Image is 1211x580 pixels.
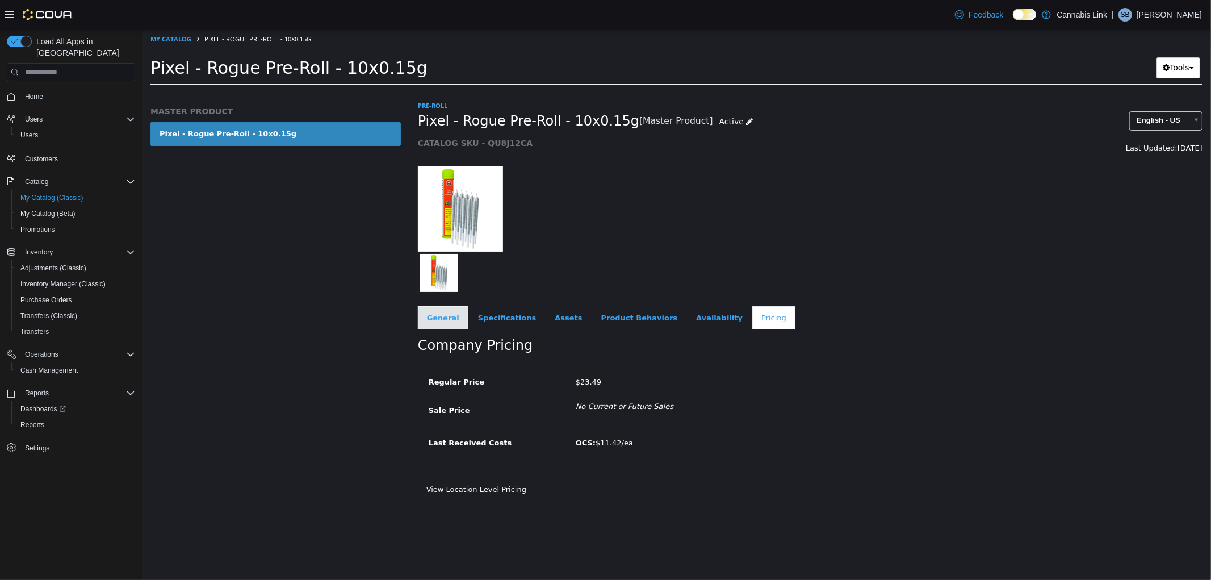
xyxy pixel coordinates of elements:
a: Customers [20,152,62,166]
span: Cash Management [16,364,135,377]
span: Inventory Manager (Classic) [16,277,135,291]
a: Adjustments (Classic) [16,261,91,275]
button: Customers [2,150,140,166]
span: Inventory Manager (Classic) [20,279,106,289]
a: Reports [16,418,49,432]
a: Assets [404,277,449,301]
p: | [1112,8,1114,22]
span: Active [577,88,602,97]
span: Inventory [20,245,135,259]
button: Reports [11,417,140,433]
small: [Master Product] [497,88,571,97]
span: Settings [25,444,49,453]
img: 150 [276,137,361,223]
span: My Catalog (Classic) [20,193,83,202]
a: Settings [20,441,54,455]
span: Adjustments (Classic) [16,261,135,275]
span: Purchase Orders [20,295,72,304]
span: Pixel - Rogue Pre-Roll - 10x0.15g [276,84,497,101]
a: Dashboards [11,401,140,417]
i: No Current or Future Sales [434,373,531,382]
button: Cash Management [11,362,140,378]
nav: Complex example [7,84,135,486]
a: Inventory Manager (Classic) [16,277,110,291]
span: $11.42/ea [434,410,491,418]
a: My Catalog (Classic) [16,191,88,205]
span: Operations [20,348,135,361]
button: Promotions [11,222,140,237]
input: Dark Mode [1013,9,1037,20]
button: Inventory [2,244,140,260]
div: Shawn Benny [1118,8,1132,22]
button: Tools [1015,28,1058,49]
a: Pixel - Rogue Pre-Roll - 10x0.15g [9,93,259,117]
span: SB [1121,8,1130,22]
a: English - US [987,82,1061,102]
a: General [276,277,326,301]
a: Cash Management [16,364,82,377]
span: Users [20,112,135,126]
a: My Catalog [9,6,49,14]
span: Pixel - Rogue Pre-Roll - 10x0.15g [9,29,286,49]
span: English - US [988,83,1045,101]
span: Adjustments (Classic) [20,264,86,273]
a: Users [16,128,43,142]
span: Load All Apps in [GEOGRAPHIC_DATA] [32,36,135,59]
span: Reports [16,418,135,432]
span: $23.49 [434,349,460,357]
button: Reports [20,386,53,400]
p: [PERSON_NAME] [1137,8,1202,22]
span: Customers [20,151,135,165]
a: Home [20,90,48,103]
button: Operations [2,347,140,362]
span: Regular Price [287,349,342,357]
button: Operations [20,348,63,361]
span: Transfers (Classic) [20,311,77,320]
button: Transfers [11,324,140,340]
button: Reports [2,385,140,401]
a: Availability [545,277,610,301]
button: Transfers (Classic) [11,308,140,324]
button: Inventory [20,245,57,259]
button: Users [20,112,47,126]
a: Product Behaviors [450,277,545,301]
span: Cash Management [20,366,78,375]
span: Catalog [20,175,135,189]
span: Purchase Orders [16,293,135,307]
button: Users [11,127,140,143]
span: Home [20,89,135,103]
button: My Catalog (Classic) [11,190,140,206]
button: Settings [2,440,140,456]
span: Last Updated: [984,115,1036,123]
button: My Catalog (Beta) [11,206,140,222]
span: Home [25,92,43,101]
span: Promotions [16,223,135,236]
span: Dashboards [16,402,135,416]
h5: CATALOG SKU - QU8J12CA [276,109,860,119]
span: Reports [20,386,135,400]
span: Transfers [20,327,49,336]
span: Transfers (Classic) [16,309,135,323]
button: Home [2,88,140,105]
b: OCS: [434,410,454,418]
span: Dashboards [20,404,66,414]
span: Promotions [20,225,55,234]
button: Catalog [2,174,140,190]
a: My Catalog (Beta) [16,207,80,220]
a: Specifications [327,277,403,301]
span: Feedback [969,9,1003,20]
span: Users [20,131,38,140]
span: Pixel - Rogue Pre-Roll - 10x0.15g [62,6,169,14]
span: Last Received Costs [287,410,370,418]
span: Transfers [16,325,135,339]
a: Promotions [16,223,60,236]
a: Purchase Orders [16,293,77,307]
button: Adjustments (Classic) [11,260,140,276]
span: Customers [25,155,58,164]
a: View Location Level Pricing [284,456,384,465]
span: [DATE] [1036,115,1061,123]
span: My Catalog (Beta) [16,207,135,220]
a: Pricing [610,277,653,301]
span: Sale Price [287,377,328,386]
